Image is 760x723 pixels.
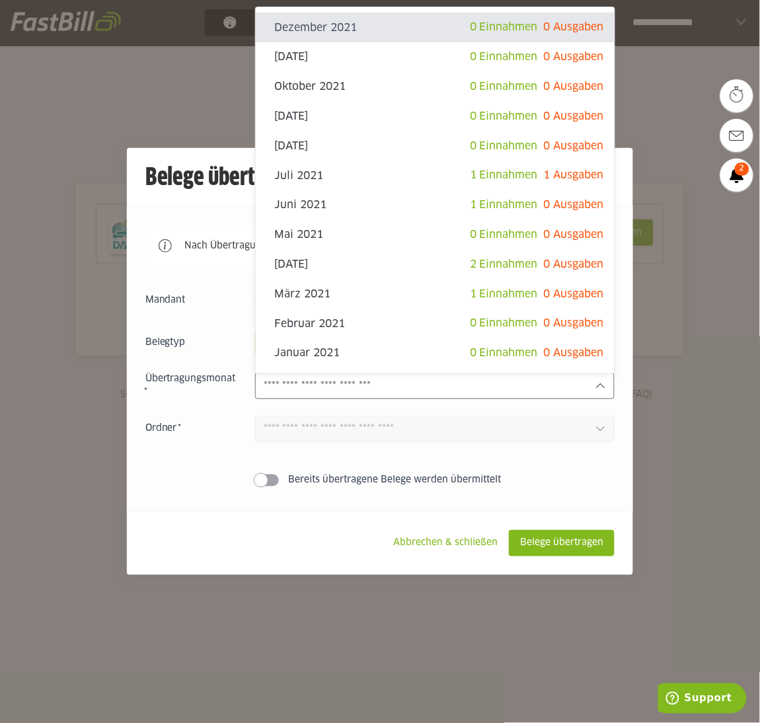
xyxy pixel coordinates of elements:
iframe: Öffnet ein Widget, in dem Sie weitere Informationen finden [658,683,747,716]
span: 1 Einnahmen [470,170,538,180]
sl-option: Dezember 2021 [256,13,615,42]
span: 0 Einnahmen [470,81,538,92]
span: 0 Ausgaben [544,141,604,151]
span: 1 Einnahmen [470,200,538,210]
sl-option: Mai 2021 [256,220,615,250]
sl-option: Juli 2021 [256,161,615,190]
a: 2 [720,159,753,192]
span: 0 Ausgaben [544,348,604,358]
sl-option: [DATE] [256,42,615,72]
sl-button: Abbrechen & schließen [382,530,509,556]
sl-option: Juni 2021 [256,190,615,220]
sl-option: [DATE] [256,102,615,132]
sl-option: [DATE] [256,132,615,161]
sl-switch: Bereits übertragene Belege werden übermittelt [145,474,615,487]
span: 2 Einnahmen [470,259,538,270]
span: 0 Ausgaben [544,81,604,92]
sl-option: [DATE] [256,250,615,280]
sl-option: Februar 2021 [256,309,615,338]
span: 0 Ausgaben [544,52,604,62]
span: 0 Einnahmen [470,141,538,151]
span: 0 Ausgaben [544,259,604,270]
span: 1 Ausgaben [544,170,604,180]
span: 2 [735,163,749,176]
sl-option: Oktober 2021 [256,72,615,102]
span: 0 Ausgaben [544,318,604,328]
span: 0 Ausgaben [544,229,604,240]
span: 0 Ausgaben [544,22,604,32]
span: 0 Einnahmen [470,111,538,122]
span: 0 Ausgaben [544,200,604,210]
span: 0 Einnahmen [470,22,538,32]
span: 0 Einnahmen [470,348,538,358]
span: 1 Einnahmen [470,289,538,299]
sl-option: Januar 2021 [256,338,615,368]
span: 0 Einnahmen [470,318,538,328]
span: 0 Einnahmen [470,229,538,240]
span: 0 Ausgaben [544,111,604,122]
span: 0 Ausgaben [544,289,604,299]
span: 0 Einnahmen [470,52,538,62]
sl-option: März 2021 [256,280,615,309]
sl-button: Belege übertragen [509,530,615,556]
